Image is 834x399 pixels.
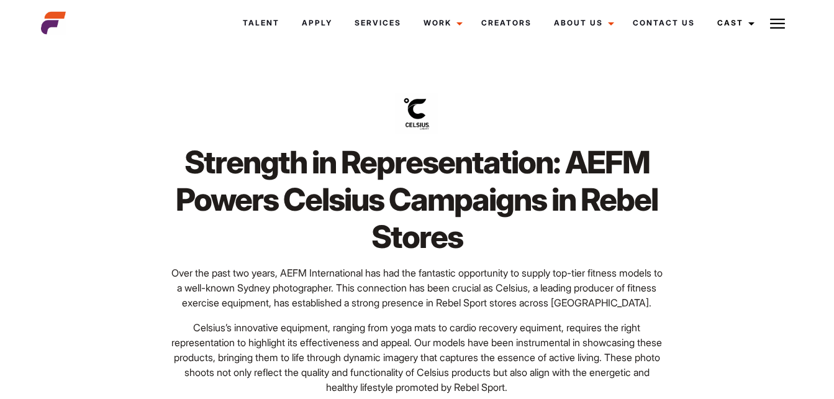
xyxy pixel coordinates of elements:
a: Contact Us [622,6,706,40]
a: About Us [543,6,622,40]
img: cropped-aefm-brand-fav-22-square.png [41,11,66,35]
a: Apply [291,6,343,40]
a: Services [343,6,412,40]
a: Work [412,6,470,40]
img: download [395,93,438,134]
a: Creators [470,6,543,40]
a: Cast [706,6,762,40]
img: Burger icon [770,16,785,31]
h1: Strength in Representation: AEFM Powers Celsius Campaigns in Rebel Stores [169,144,666,255]
a: Talent [232,6,291,40]
p: Celsius’s innovative equipment, ranging from yoga mats to cardio recovery equiment, requires the ... [169,320,666,395]
p: Over the past two years, AEFM International has had the fantastic opportunity to supply top-tier ... [169,265,666,310]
